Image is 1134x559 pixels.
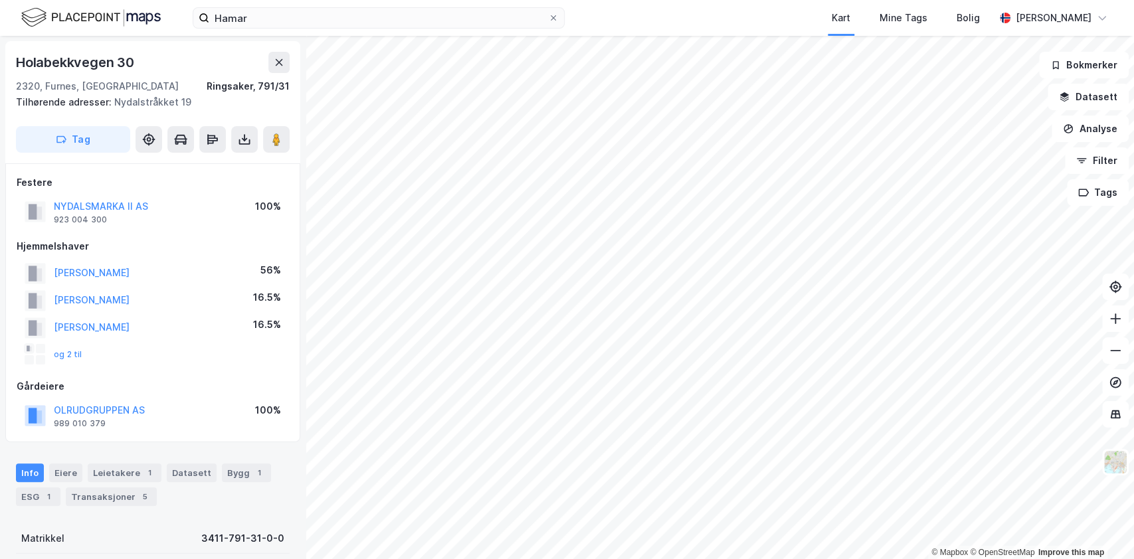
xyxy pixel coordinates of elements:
[832,10,850,26] div: Kart
[1016,10,1091,26] div: [PERSON_NAME]
[1038,548,1104,557] a: Improve this map
[16,126,130,153] button: Tag
[252,466,266,479] div: 1
[1067,179,1129,206] button: Tags
[16,52,137,73] div: Holabekkvegen 30
[970,548,1034,557] a: OpenStreetMap
[207,78,290,94] div: Ringsaker, 791/31
[1065,147,1129,174] button: Filter
[880,10,927,26] div: Mine Tags
[54,418,106,429] div: 989 010 379
[17,378,289,394] div: Gårdeiere
[42,490,55,503] div: 1
[957,10,980,26] div: Bolig
[17,175,289,191] div: Festere
[201,530,284,546] div: 3411-791-31-0-0
[54,214,107,225] div: 923 004 300
[260,262,281,278] div: 56%
[253,289,281,305] div: 16.5%
[255,199,281,214] div: 100%
[209,8,548,28] input: Søk på adresse, matrikkel, gårdeiere, leietakere eller personer
[16,94,279,110] div: Nydalstråkket 19
[21,6,161,29] img: logo.f888ab2527a4732fd821a326f86c7f29.svg
[49,463,82,482] div: Eiere
[167,463,217,482] div: Datasett
[138,490,151,503] div: 5
[222,463,271,482] div: Bygg
[16,78,179,94] div: 2320, Furnes, [GEOGRAPHIC_DATA]
[1048,84,1129,110] button: Datasett
[1039,52,1129,78] button: Bokmerker
[16,463,44,482] div: Info
[1068,495,1134,559] iframe: Chat Widget
[21,530,64,546] div: Matrikkel
[255,402,281,418] div: 100%
[16,96,114,108] span: Tilhørende adresser:
[1068,495,1134,559] div: Kontrollprogram for chat
[931,548,968,557] a: Mapbox
[17,238,289,254] div: Hjemmelshaver
[1103,449,1128,475] img: Z
[66,487,157,506] div: Transaksjoner
[143,466,156,479] div: 1
[16,487,60,506] div: ESG
[1052,116,1129,142] button: Analyse
[253,317,281,333] div: 16.5%
[88,463,161,482] div: Leietakere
